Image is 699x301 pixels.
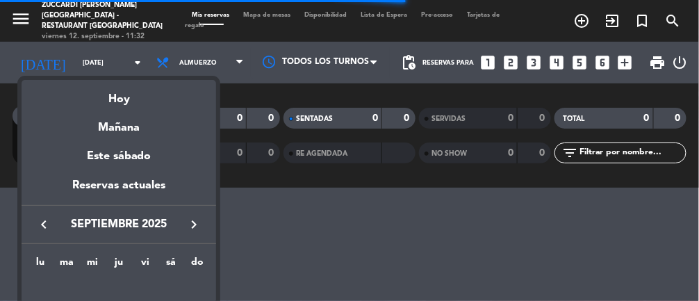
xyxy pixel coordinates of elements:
th: jueves [106,254,132,276]
th: domingo [184,254,211,276]
th: viernes [132,254,158,276]
i: keyboard_arrow_right [186,216,202,233]
div: Este sábado [22,137,216,176]
th: martes [54,254,80,276]
th: miércoles [80,254,106,276]
div: Hoy [22,80,216,108]
button: keyboard_arrow_left [31,215,56,234]
th: lunes [27,254,54,276]
i: keyboard_arrow_left [35,216,52,233]
button: keyboard_arrow_right [181,215,206,234]
th: sábado [158,254,185,276]
div: Reservas actuales [22,177,216,205]
span: septiembre 2025 [56,215,181,234]
div: Mañana [22,108,216,137]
